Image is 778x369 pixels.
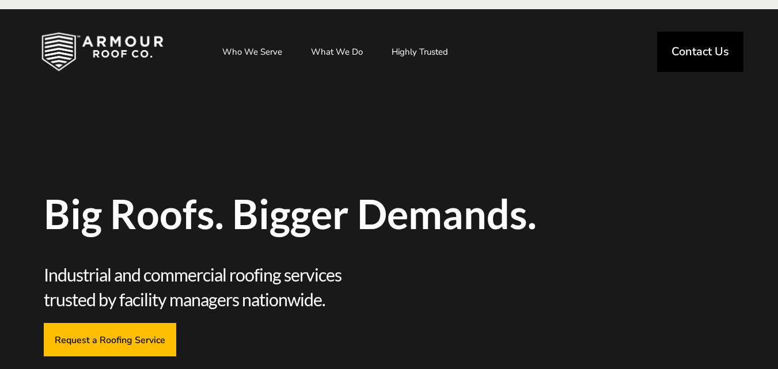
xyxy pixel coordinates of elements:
[380,37,460,66] a: Highly Trusted
[44,263,389,311] span: Industrial and commercial roofing services trusted by facility managers nationwide.
[299,37,374,66] a: What We Do
[55,334,165,345] span: Request a Roofing Service
[44,193,735,234] span: Big Roofs. Bigger Demands.
[211,37,294,66] a: Who We Serve
[671,46,729,58] span: Contact Us
[44,323,176,356] a: Request a Roofing Service
[657,32,743,72] a: Contact Us
[23,23,182,81] img: Industrial and Commercial Roofing Company | Armour Roof Co.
